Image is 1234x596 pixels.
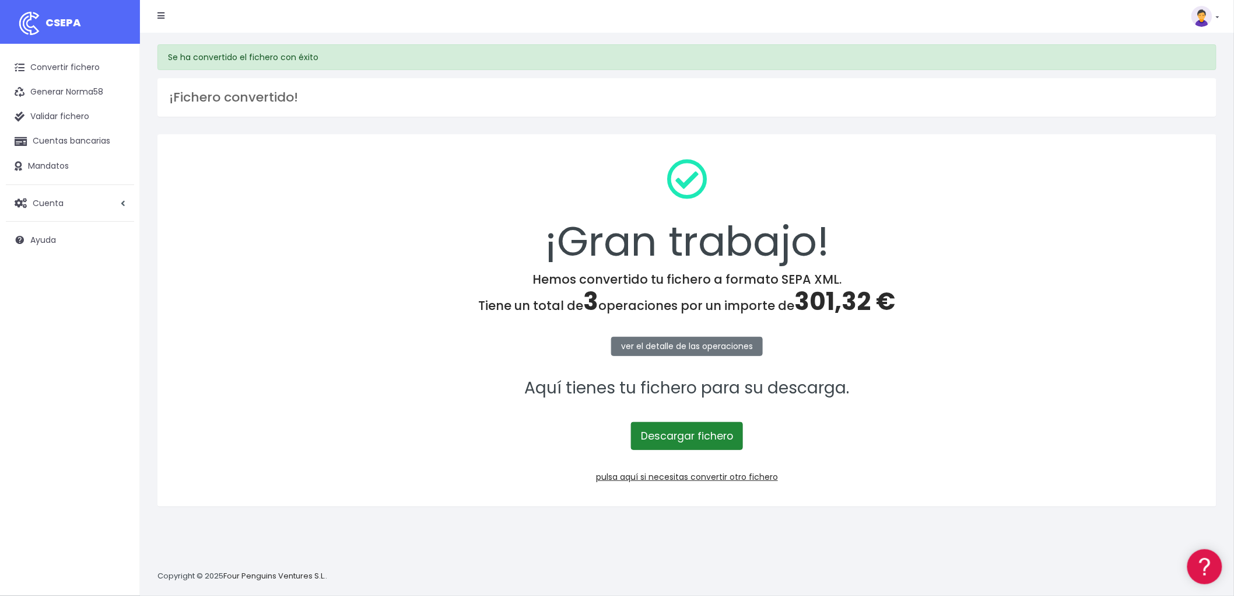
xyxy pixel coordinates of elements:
span: 301,32 € [795,284,896,319]
h3: ¡Fichero convertido! [169,90,1205,105]
a: Cuenta [6,191,134,215]
div: ¡Gran trabajo! [173,149,1201,272]
a: Mandatos [6,154,134,179]
a: Cuentas bancarias [6,129,134,154]
p: Copyright © 2025 . [157,570,327,583]
div: Se ha convertido el fichero con éxito [157,44,1217,70]
a: ver el detalle de las operaciones [611,337,763,356]
a: Validar fichero [6,104,134,129]
img: profile [1191,6,1212,27]
img: logo [15,9,44,38]
span: CSEPA [45,15,81,30]
a: Generar Norma58 [6,80,134,104]
a: Convertir fichero [6,55,134,80]
span: 3 [584,284,599,319]
a: Descargar fichero [631,422,743,450]
a: pulsa aquí si necesitas convertir otro fichero [596,471,778,483]
a: Ayuda [6,228,134,252]
span: Ayuda [30,234,56,246]
h4: Hemos convertido tu fichero a formato SEPA XML. Tiene un total de operaciones por un importe de [173,272,1201,316]
a: Four Penguins Ventures S.L. [223,570,325,581]
p: Aquí tienes tu fichero para su descarga. [173,375,1201,402]
span: Cuenta [33,197,64,208]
